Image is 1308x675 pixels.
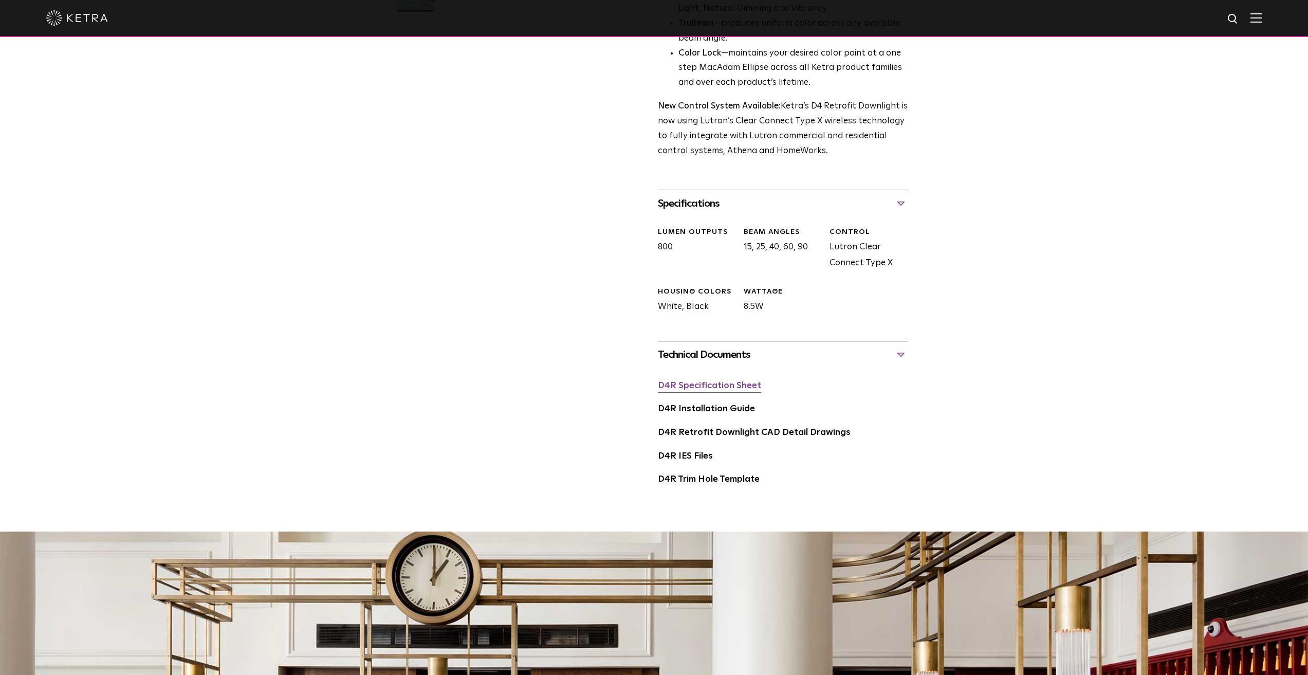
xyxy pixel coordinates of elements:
a: D4R Installation Guide [658,405,755,413]
div: Specifications [658,195,908,212]
div: Technical Documents [658,346,908,363]
img: search icon [1227,13,1240,26]
strong: Color Lock [678,49,721,58]
li: —maintains your desired color point at a one step MacAdam Ellipse across all Ketra product famili... [678,46,908,91]
a: D4R Specification Sheet [658,381,761,390]
div: 15, 25, 40, 60, 90 [736,227,822,271]
strong: New Control System Available: [658,102,781,111]
div: White, Black [650,287,736,315]
div: Lutron Clear Connect Type X [822,227,908,271]
img: ketra-logo-2019-white [46,10,108,26]
div: 800 [650,227,736,271]
img: Hamburger%20Nav.svg [1250,13,1262,23]
div: HOUSING COLORS [658,287,736,297]
div: LUMEN OUTPUTS [658,227,736,238]
p: Ketra’s D4 Retrofit Downlight is now using Lutron’s Clear Connect Type X wireless technology to f... [658,99,908,159]
a: D4R Trim Hole Template [658,475,760,484]
a: D4R Retrofit Downlight CAD Detail Drawings [658,428,851,437]
div: WATTAGE [744,287,822,297]
div: CONTROL [830,227,908,238]
div: Beam Angles [744,227,822,238]
a: D4R IES Files [658,452,713,461]
div: 8.5W [736,287,822,315]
